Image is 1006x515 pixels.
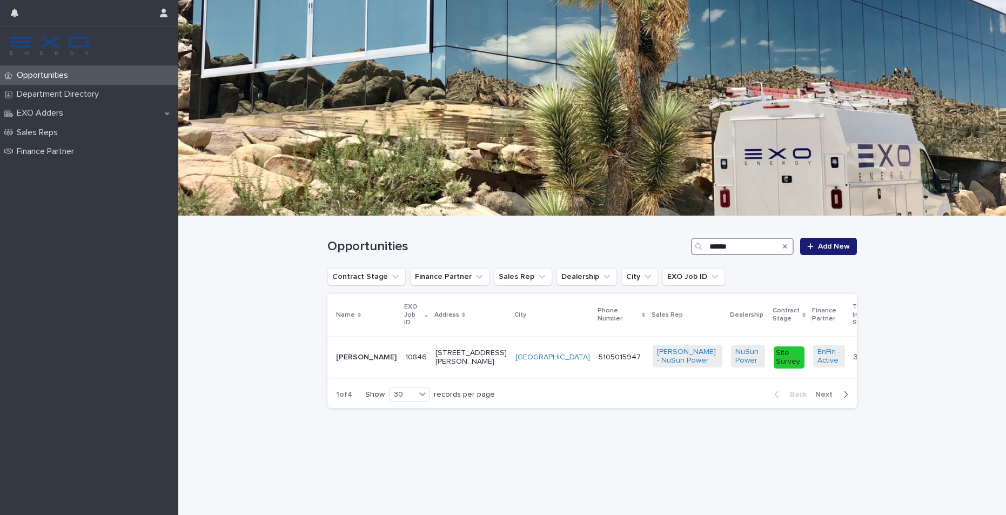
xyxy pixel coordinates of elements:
p: Sales Rep [652,309,683,321]
button: City [621,268,658,285]
p: Phone Number [598,305,639,325]
p: Show [365,390,385,399]
p: [PERSON_NAME] [336,353,397,362]
tr: [PERSON_NAME]1084610846 [STREET_ADDRESS][PERSON_NAME][GEOGRAPHIC_DATA] 5105015947[PERSON_NAME] - ... [327,336,935,379]
span: Next [815,391,839,398]
p: [STREET_ADDRESS][PERSON_NAME] [435,349,507,367]
a: EnFin - Active [817,347,841,366]
input: Search [691,238,794,255]
button: Contract Stage [327,268,406,285]
p: Contract Stage [773,305,800,325]
button: Back [766,390,811,399]
p: Address [434,309,459,321]
p: Name [336,309,355,321]
a: [PERSON_NAME] - NuSun Power [657,347,718,366]
button: EXO Job ID [662,268,725,285]
p: EXO Job ID [404,301,422,329]
div: 30 [390,389,415,400]
p: records per page [434,390,495,399]
p: Dealership [730,309,763,321]
a: NuSun Power [735,347,761,366]
button: Finance Partner [410,268,489,285]
p: City [514,309,526,321]
div: Site Survey [774,346,804,369]
img: FKS5r6ZBThi8E5hshIGi [9,35,91,57]
p: 3 [854,351,860,362]
a: Add New [800,238,857,255]
p: EXO Adders [12,108,72,118]
button: Next [811,390,857,399]
p: 1 of 4 [327,382,361,408]
p: Finance Partner [812,305,846,325]
a: 5105015947 [599,353,641,361]
p: Opportunities [12,70,77,81]
a: [GEOGRAPHIC_DATA] [515,353,590,362]
p: Time In Stage [853,301,871,329]
p: Finance Partner [12,146,83,157]
p: 10846 [405,351,429,362]
h1: Opportunities [327,239,687,255]
span: Back [783,391,807,398]
p: Department Directory [12,89,108,99]
button: Sales Rep [494,268,552,285]
span: Add New [818,243,850,250]
button: Dealership [556,268,617,285]
p: Sales Reps [12,128,66,138]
